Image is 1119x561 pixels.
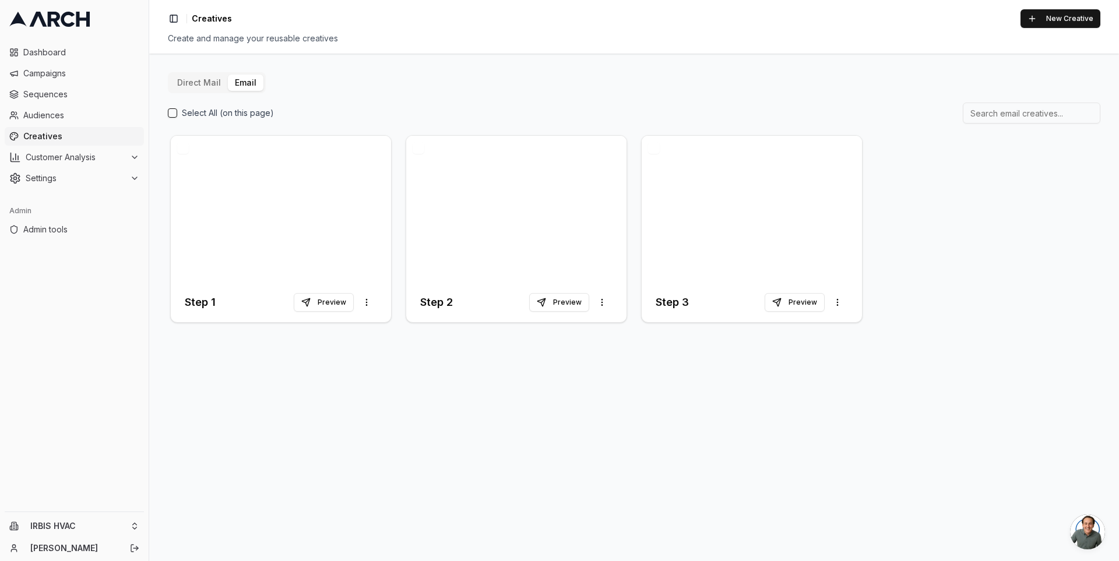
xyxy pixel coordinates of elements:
span: Sequences [23,89,139,100]
button: Preview [294,293,354,312]
div: Admin [5,202,144,220]
button: Email [228,75,263,91]
button: Preview [529,293,589,312]
a: Creatives [5,127,144,146]
button: Log out [126,540,143,556]
a: Audiences [5,106,144,125]
div: Create and manage your reusable creatives [168,33,1100,44]
a: Dashboard [5,43,144,62]
label: Select All (on this page) [182,107,274,119]
span: Admin tools [23,224,139,235]
a: Sequences [5,85,144,104]
a: Campaigns [5,64,144,83]
span: Dashboard [23,47,139,58]
div: Open chat [1070,514,1105,549]
h3: Step 2 [420,294,453,311]
button: Direct Mail [170,75,228,91]
span: Creatives [23,130,139,142]
span: Audiences [23,110,139,121]
span: Campaigns [23,68,139,79]
span: Customer Analysis [26,151,125,163]
span: Creatives [192,13,232,24]
span: IRBIS HVAC [30,521,125,531]
button: IRBIS HVAC [5,517,144,535]
button: Customer Analysis [5,148,144,167]
button: Preview [765,293,825,312]
nav: breadcrumb [192,13,232,24]
a: [PERSON_NAME] [30,542,117,554]
input: Search email creatives... [963,103,1100,124]
span: Settings [26,172,125,184]
h3: Step 3 [656,294,689,311]
button: Settings [5,169,144,188]
a: Admin tools [5,220,144,239]
button: New Creative [1021,9,1100,28]
h3: Step 1 [185,294,216,311]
